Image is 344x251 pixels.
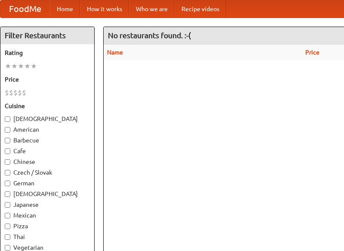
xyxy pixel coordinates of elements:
label: Thai [5,233,90,241]
input: Barbecue [5,138,10,143]
a: Home [50,0,80,18]
li: $ [18,88,22,97]
h4: Filter Restaurants [0,27,94,44]
li: ★ [5,61,11,71]
label: Barbecue [5,136,90,145]
li: $ [22,88,26,97]
input: Czech / Slovak [5,170,10,175]
li: $ [13,88,18,97]
label: [DEMOGRAPHIC_DATA] [5,115,90,123]
label: Cafe [5,147,90,155]
a: FoodMe [0,0,50,18]
li: ★ [11,61,18,71]
a: Name [107,49,123,56]
li: $ [9,88,13,97]
label: American [5,125,90,134]
h5: Cuisine [5,102,90,110]
input: [DEMOGRAPHIC_DATA] [5,116,10,122]
a: How it works [80,0,129,18]
h5: Price [5,75,90,84]
li: ★ [31,61,37,71]
label: [DEMOGRAPHIC_DATA] [5,190,90,198]
input: Japanese [5,202,10,208]
label: Mexican [5,211,90,220]
input: German [5,181,10,186]
input: Vegetarian [5,245,10,251]
input: Chinese [5,159,10,165]
input: Thai [5,234,10,240]
ng-pluralize: No restaurants found. :-( [108,31,191,39]
a: Who we are [129,0,175,18]
input: Pizza [5,224,10,229]
input: Mexican [5,213,10,218]
input: [DEMOGRAPHIC_DATA] [5,191,10,197]
label: Czech / Slovak [5,168,90,177]
input: American [5,127,10,133]
label: Pizza [5,222,90,230]
label: German [5,179,90,187]
input: Cafe [5,148,10,154]
label: Japanese [5,200,90,209]
li: $ [5,88,9,97]
h5: Rating [5,48,90,57]
a: Price [305,49,319,56]
a: Recipe videos [175,0,226,18]
li: ★ [24,61,31,71]
label: Chinese [5,157,90,166]
li: ★ [18,61,24,71]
